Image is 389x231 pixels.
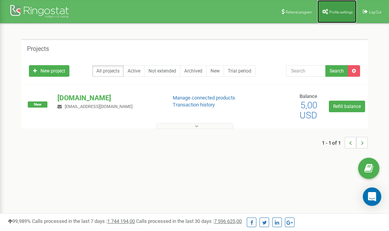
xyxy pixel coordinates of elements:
[144,65,180,77] a: Not extended
[173,95,235,101] a: Manage connected products
[123,65,145,77] a: Active
[28,101,47,108] span: New
[300,93,317,99] span: Balance
[322,137,345,148] span: 1 - 1 of 1
[214,218,242,224] u: 7 596 625,00
[369,10,381,14] span: Log Out
[286,10,312,14] span: Referral program
[325,65,348,77] button: Search
[180,65,207,77] a: Archived
[107,218,135,224] u: 1 744 194,00
[92,65,124,77] a: All projects
[27,46,49,52] h5: Projects
[57,93,160,103] p: [DOMAIN_NAME]
[329,10,353,14] span: Profile settings
[329,101,365,112] a: Refill balance
[65,104,133,109] span: [EMAIL_ADDRESS][DOMAIN_NAME]
[363,187,381,206] div: Open Intercom Messenger
[224,65,256,77] a: Trial period
[286,65,326,77] input: Search
[8,218,31,224] span: 99,989%
[206,65,224,77] a: New
[136,218,242,224] span: Calls processed in the last 30 days :
[32,218,135,224] span: Calls processed in the last 7 days :
[29,65,69,77] a: New project
[173,102,215,108] a: Transaction history
[322,129,368,156] nav: ...
[300,100,317,121] span: 5,00 USD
